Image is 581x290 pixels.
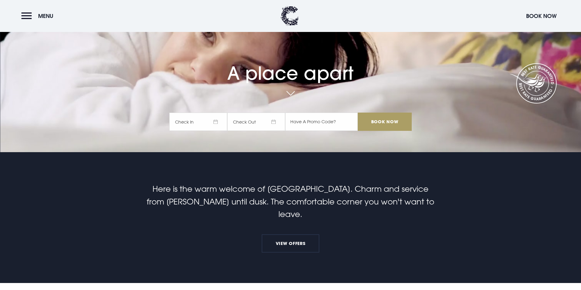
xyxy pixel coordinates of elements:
[145,183,436,221] p: Here is the warm welcome of [GEOGRAPHIC_DATA]. Charm and service from [PERSON_NAME] until dusk. T...
[523,9,560,23] button: Book Now
[169,113,227,131] span: Check In
[281,6,299,26] img: Clandeboye Lodge
[38,12,53,19] span: Menu
[227,113,285,131] span: Check Out
[285,113,358,131] input: Have A Promo Code?
[262,234,319,253] a: View Offers
[21,9,56,23] button: Menu
[358,113,411,131] input: Book Now
[169,45,411,84] h1: A place apart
